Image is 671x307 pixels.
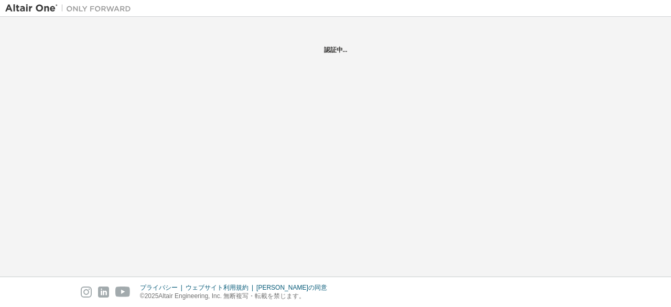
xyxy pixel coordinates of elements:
[5,3,136,14] img: アルタイルワン
[140,284,178,291] font: プライバシー
[140,292,145,300] font: ©
[115,287,131,298] img: youtube.svg
[98,287,109,298] img: linkedin.svg
[324,46,348,54] font: 認証中...
[81,287,92,298] img: instagram.svg
[186,284,248,291] font: ウェブサイト利用規約
[256,284,327,291] font: [PERSON_NAME]の同意
[158,292,305,300] font: Altair Engineering, Inc. 無断複写・転載を禁じます。
[145,292,159,300] font: 2025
